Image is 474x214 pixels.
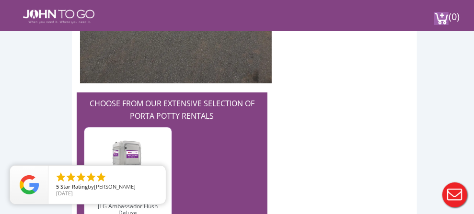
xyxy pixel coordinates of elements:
img: Review Rating [20,175,39,194]
img: AFD-1.jpg.webp [110,139,147,197]
span: (0) [449,2,460,23]
h2: CHOOSE FROM OUR EXTENSIVE SELECTION OF PORTA POTTY RENTALS [81,92,263,122]
span: by [56,184,158,191]
li:  [95,171,107,183]
li:  [55,171,67,183]
img: cart a [434,12,449,25]
li:  [85,171,97,183]
li:  [65,171,77,183]
img: JOHN to go [23,10,94,23]
span: [PERSON_NAME] [94,183,136,190]
span: 5 [56,183,59,190]
button: Live Chat [436,176,474,214]
span: [DATE] [56,190,73,197]
span: Star Rating [60,183,88,190]
li:  [75,171,87,183]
